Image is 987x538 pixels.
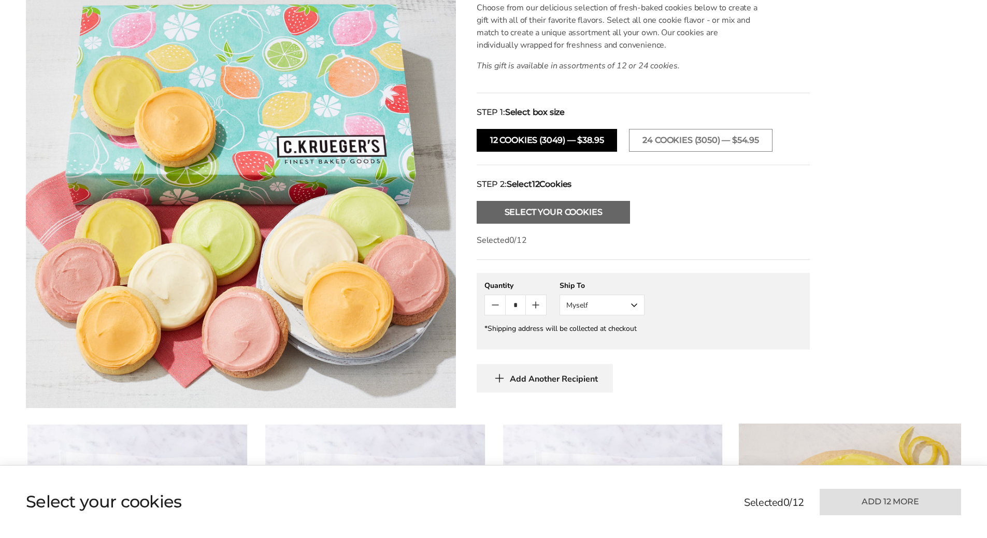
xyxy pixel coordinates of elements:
[477,364,613,392] button: Add Another Recipient
[783,496,790,510] span: 0
[560,295,645,315] button: Myself
[792,496,804,510] span: 12
[560,281,645,290] div: Ship To
[477,234,810,246] p: Selected /
[526,295,546,315] button: Count plus
[744,495,804,511] p: Selected /
[477,178,810,191] div: STEP 2:
[820,489,961,515] button: Add 12 more
[507,178,571,191] strong: Select Cookies
[505,106,565,119] strong: Select box size
[484,324,802,333] div: *Shipping address will be collected at checkout
[477,106,810,119] div: STEP 1:
[484,281,547,290] div: Quantity
[505,295,525,315] input: Quantity
[477,129,617,152] button: 12 Cookies (3049) — $38.95
[517,235,527,246] span: 12
[510,374,598,384] span: Add Another Recipient
[485,295,505,315] button: Count minus
[532,179,540,189] span: 12
[477,201,630,224] button: Select Your Cookies
[477,273,810,350] gfm-form: New recipient
[629,129,772,152] button: 24 Cookies (3050) — $54.95
[509,235,514,246] span: 0
[477,60,680,71] i: This gift is available in assortments of 12 or 24 cookies.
